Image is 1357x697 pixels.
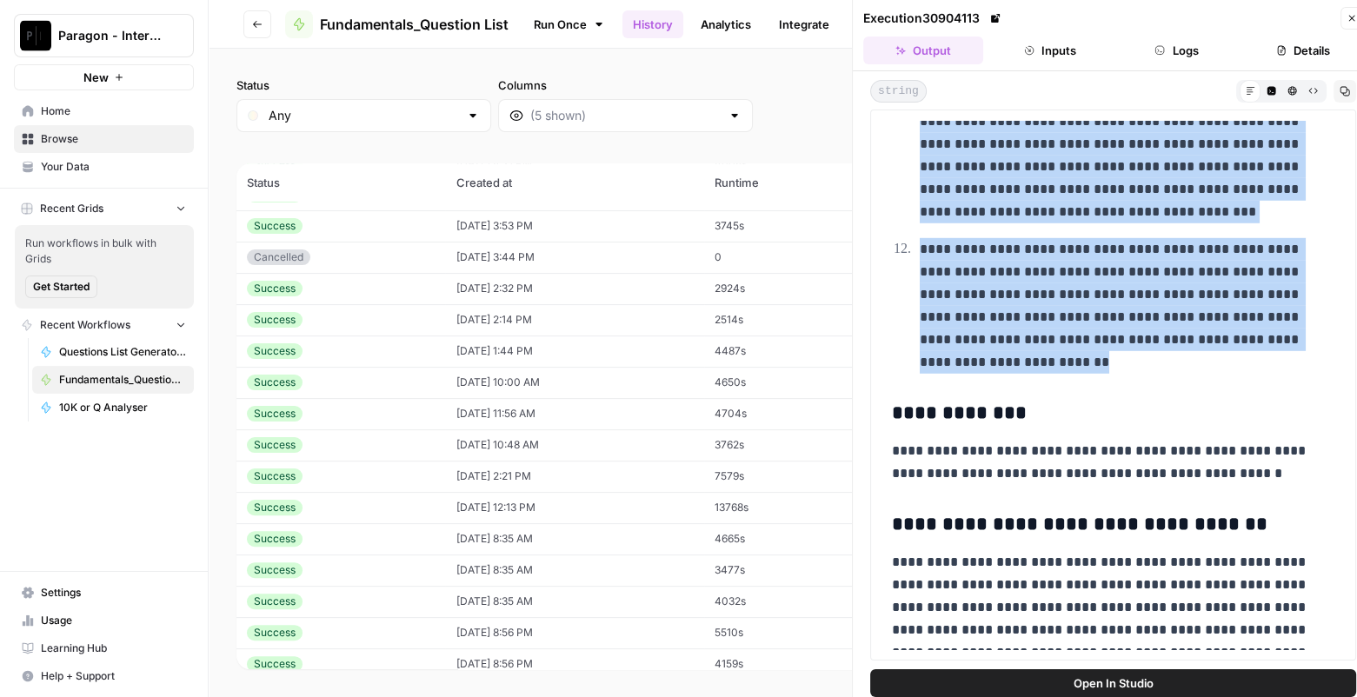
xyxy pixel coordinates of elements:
[870,80,927,103] span: string
[14,97,194,125] a: Home
[83,69,109,86] span: New
[704,429,866,461] td: 3762s
[14,662,194,690] button: Help + Support
[285,10,509,38] a: Fundamentals_Question List
[445,367,704,398] td: [DATE] 10:00 AM
[14,153,194,181] a: Your Data
[40,317,130,333] span: Recent Workflows
[236,132,1329,163] span: (243 records)
[704,617,866,648] td: 5510s
[247,312,303,328] div: Success
[14,125,194,153] a: Browse
[247,656,303,672] div: Success
[704,163,866,202] th: Runtime
[445,273,704,304] td: [DATE] 2:32 PM
[247,375,303,390] div: Success
[445,210,704,242] td: [DATE] 3:53 PM
[14,14,194,57] button: Workspace: Paragon - Internal Usage
[445,398,704,429] td: [DATE] 11:56 AM
[41,131,186,147] span: Browse
[445,554,704,586] td: [DATE] 8:35 AM
[41,613,186,628] span: Usage
[32,366,194,394] a: Fundamentals_Question List
[59,400,186,415] span: 10K or Q Analyser
[445,617,704,648] td: [DATE] 8:56 PM
[690,10,762,38] a: Analytics
[236,163,445,202] th: Status
[14,607,194,634] a: Usage
[14,579,194,607] a: Settings
[40,201,103,216] span: Recent Grids
[14,634,194,662] a: Learning Hub
[704,586,866,617] td: 4032s
[25,236,183,267] span: Run workflows in bulk with Grids
[247,218,303,234] div: Success
[41,103,186,119] span: Home
[247,500,303,515] div: Success
[58,27,163,44] span: Paragon - Internal Usage
[14,312,194,338] button: Recent Workflows
[20,20,51,51] img: Paragon - Internal Usage Logo
[704,461,866,492] td: 7579s
[445,461,704,492] td: [DATE] 2:21 PM
[622,10,683,38] a: History
[33,279,90,295] span: Get Started
[247,249,310,265] div: Cancelled
[522,10,615,39] a: Run Once
[870,669,1356,697] button: Open In Studio
[704,304,866,335] td: 2514s
[704,210,866,242] td: 3745s
[768,10,840,38] a: Integrate
[269,107,459,124] input: Any
[247,281,303,296] div: Success
[445,242,704,273] td: [DATE] 3:44 PM
[1074,674,1154,692] span: Open In Studio
[445,429,704,461] td: [DATE] 10:48 AM
[14,64,194,90] button: New
[704,273,866,304] td: 2924s
[445,304,704,335] td: [DATE] 2:14 PM
[59,344,186,360] span: Questions List Generator 2.0
[41,668,186,684] span: Help + Support
[320,14,509,35] span: Fundamentals_Question List
[247,437,303,453] div: Success
[704,523,866,554] td: 4665s
[25,275,97,298] button: Get Started
[704,398,866,429] td: 4704s
[247,468,303,484] div: Success
[445,586,704,617] td: [DATE] 8:35 AM
[32,394,194,422] a: 10K or Q Analyser
[704,554,866,586] td: 3477s
[32,338,194,366] a: Questions List Generator 2.0
[247,562,303,578] div: Success
[41,159,186,175] span: Your Data
[1117,37,1237,64] button: Logs
[247,594,303,609] div: Success
[59,372,186,388] span: Fundamentals_Question List
[863,10,1004,27] div: Execution 30904113
[445,163,704,202] th: Created at
[247,406,303,422] div: Success
[14,196,194,222] button: Recent Grids
[247,343,303,359] div: Success
[498,76,753,94] label: Columns
[247,625,303,641] div: Success
[445,523,704,554] td: [DATE] 8:35 AM
[41,641,186,656] span: Learning Hub
[990,37,1110,64] button: Inputs
[530,107,721,124] input: (5 shown)
[445,492,704,523] td: [DATE] 12:13 PM
[704,648,866,680] td: 4159s
[704,492,866,523] td: 13768s
[236,76,491,94] label: Status
[445,335,704,367] td: [DATE] 1:44 PM
[247,531,303,547] div: Success
[704,367,866,398] td: 4650s
[445,648,704,680] td: [DATE] 8:56 PM
[41,585,186,601] span: Settings
[704,242,866,273] td: 0
[704,335,866,367] td: 4487s
[863,37,983,64] button: Output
